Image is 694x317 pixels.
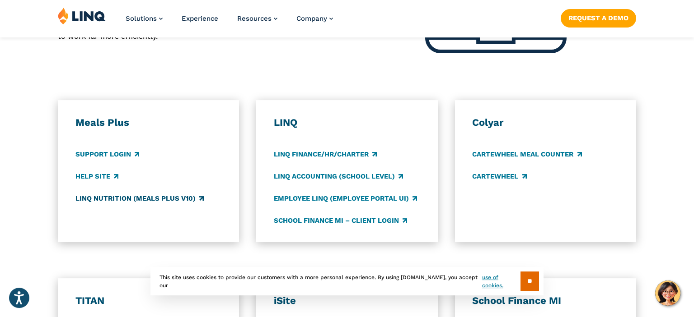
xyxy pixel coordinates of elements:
[126,7,333,37] nav: Primary Navigation
[296,14,333,23] a: Company
[75,171,118,181] a: Help Site
[237,14,272,23] span: Resources
[472,149,581,159] a: CARTEWHEEL Meal Counter
[58,7,106,24] img: LINQ | K‑12 Software
[126,14,157,23] span: Solutions
[274,149,377,159] a: LINQ Finance/HR/Charter
[75,193,204,203] a: LINQ Nutrition (Meals Plus v10)
[274,116,420,129] h3: LINQ
[182,14,218,23] a: Experience
[274,216,407,225] a: School Finance MI – Client Login
[274,171,403,181] a: LINQ Accounting (school level)
[150,267,544,295] div: This site uses cookies to provide our customers with a more personal experience. By using [DOMAIN...
[655,280,680,306] button: Hello, have a question? Let’s chat.
[472,116,619,129] h3: Colyar
[126,14,163,23] a: Solutions
[472,171,526,181] a: CARTEWHEEL
[237,14,277,23] a: Resources
[75,116,222,129] h3: Meals Plus
[296,14,327,23] span: Company
[561,9,636,27] a: Request a Demo
[274,193,417,203] a: Employee LINQ (Employee Portal UI)
[75,149,139,159] a: Support Login
[561,7,636,27] nav: Button Navigation
[482,273,520,289] a: use of cookies.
